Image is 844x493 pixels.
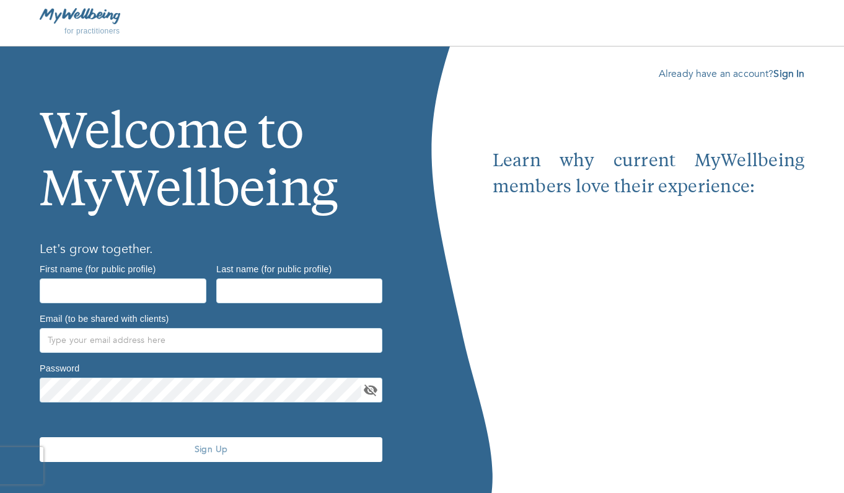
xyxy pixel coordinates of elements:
label: First name (for public profile) [40,264,156,273]
label: Email (to be shared with clients) [40,314,169,322]
p: Learn why current MyWellbeing members love their experience: [493,149,805,201]
span: Sign Up [45,443,377,455]
input: Type your email address here [40,328,382,353]
label: Password [40,363,79,372]
button: toggle password visibility [361,381,380,399]
button: Sign Up [40,437,382,462]
a: Sign In [773,67,804,81]
label: Last name (for public profile) [216,264,332,273]
img: MyWellbeing [40,8,120,24]
h6: Let’s grow together. [40,239,382,259]
h1: Welcome to MyWellbeing [40,66,382,222]
p: Already have an account? [493,66,805,81]
span: for practitioners [64,27,120,35]
iframe: Embedded youtube [493,201,805,435]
